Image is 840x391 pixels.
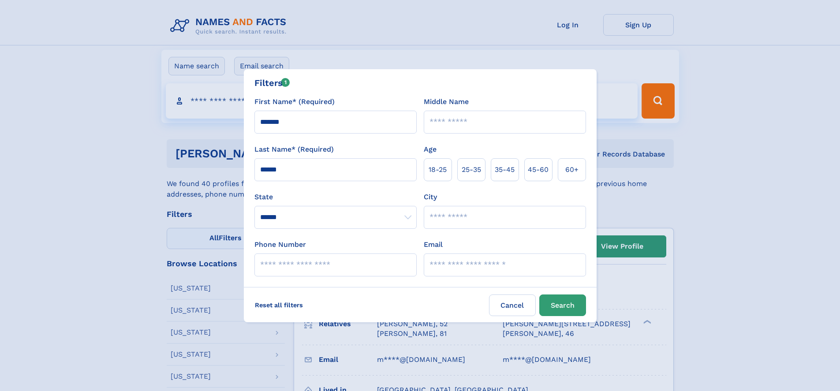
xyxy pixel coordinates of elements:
[565,164,579,175] span: 60+
[254,144,334,155] label: Last Name* (Required)
[424,192,437,202] label: City
[254,76,290,89] div: Filters
[254,192,417,202] label: State
[254,97,335,107] label: First Name* (Required)
[462,164,481,175] span: 25‑35
[249,294,309,316] label: Reset all filters
[424,144,437,155] label: Age
[539,294,586,316] button: Search
[528,164,549,175] span: 45‑60
[489,294,536,316] label: Cancel
[429,164,447,175] span: 18‑25
[495,164,515,175] span: 35‑45
[254,239,306,250] label: Phone Number
[424,97,469,107] label: Middle Name
[424,239,443,250] label: Email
